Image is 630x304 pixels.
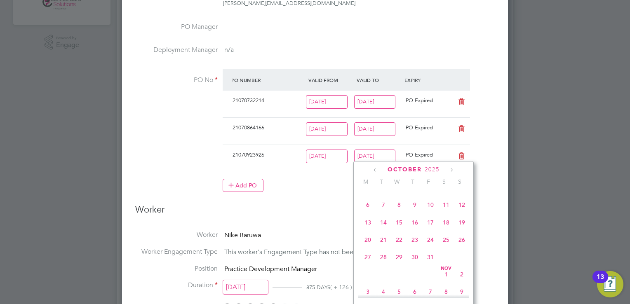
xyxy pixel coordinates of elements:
input: Select one [306,122,348,136]
span: 14 [376,215,391,230]
label: Worker [135,231,218,239]
span: 19 [454,215,470,230]
span: 12 [454,197,470,213]
span: F [421,178,436,185]
span: 1 [438,267,454,282]
span: 22 [391,232,407,248]
div: 13 [597,277,604,288]
span: 8 [391,197,407,213]
span: 28 [376,249,391,265]
span: 9 [407,197,423,213]
span: Nike Baruwa [224,231,261,239]
span: 2 [454,267,470,282]
label: Duration [135,281,218,290]
span: 16 [407,215,423,230]
span: T [374,178,389,185]
span: 6 [360,197,376,213]
div: Valid From [306,72,355,87]
span: 6 [407,284,423,299]
span: 27 [360,249,376,265]
label: PO Manager [135,23,218,31]
input: Select one [306,150,348,163]
div: Valid To [355,72,403,87]
span: 15 [391,215,407,230]
span: M [358,178,374,185]
span: 11 [438,197,454,213]
span: PO Expired [406,151,433,158]
span: 7 [423,284,438,299]
span: 20 [360,232,376,248]
span: This worker's Engagement Type has not been registered by its Agency. [224,248,431,256]
span: 25 [438,232,454,248]
span: 3 [360,284,376,299]
span: 18 [438,215,454,230]
span: 875 DAYS [306,284,330,291]
input: Select one [354,150,396,163]
span: 8 [438,284,454,299]
span: 2025 [425,166,440,173]
span: 13 [360,215,376,230]
span: Practice Development Manager [224,265,317,273]
span: 30 [407,249,423,265]
span: 17 [423,215,438,230]
input: Select one [354,122,396,136]
span: 23 [407,232,423,248]
input: Select one [306,95,348,109]
span: S [436,178,452,185]
input: Select one [354,95,396,109]
span: 9 [454,284,470,299]
span: Nov [438,267,454,271]
input: Select one [223,280,268,295]
label: Worker Engagement Type [135,248,218,256]
span: ( + 126 ) [330,283,352,291]
span: 21070732214 [233,97,264,104]
label: Position [135,264,218,273]
span: PO Expired [406,124,433,131]
span: 10 [423,197,438,213]
span: 24 [423,232,438,248]
span: T [405,178,421,185]
span: 21 [376,232,391,248]
span: n/a [224,46,234,54]
span: 21070923926 [233,151,264,158]
button: Add PO [223,179,263,192]
span: W [389,178,405,185]
span: S [452,178,468,185]
div: Expiry [402,72,451,87]
span: 21070864166 [233,124,264,131]
span: 4 [376,284,391,299]
span: 29 [391,249,407,265]
span: October [388,166,422,173]
h3: Worker [135,204,495,222]
span: 5 [391,284,407,299]
label: Deployment Manager [135,46,218,54]
div: PO Number [229,72,306,87]
label: PO No [135,76,218,84]
span: 7 [376,197,391,213]
span: 31 [423,249,438,265]
span: PO Expired [406,97,433,104]
span: 26 [454,232,470,248]
button: Open Resource Center, 13 new notifications [597,271,623,297]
